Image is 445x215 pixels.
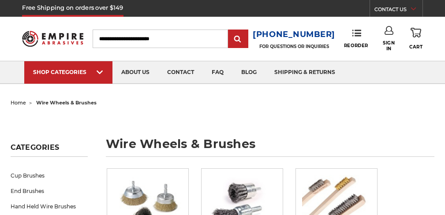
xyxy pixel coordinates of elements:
[344,29,368,48] a: Reorder
[11,183,88,199] a: End Brushes
[409,44,423,50] span: Cart
[266,61,344,84] a: shipping & returns
[33,69,104,75] div: SHOP CATEGORIES
[11,100,26,106] a: home
[374,4,423,17] a: CONTACT US
[344,43,368,48] span: Reorder
[158,61,203,84] a: contact
[380,40,397,52] span: Sign In
[253,44,335,49] p: FOR QUESTIONS OR INQUIRIES
[36,100,97,106] span: wire wheels & brushes
[11,143,88,157] h5: Categories
[253,28,335,41] a: [PHONE_NUMBER]
[409,26,423,51] a: Cart
[203,61,232,84] a: faq
[106,138,435,157] h1: wire wheels & brushes
[112,61,158,84] a: about us
[229,30,247,48] input: Submit
[11,168,88,183] a: Cup Brushes
[22,27,83,51] img: Empire Abrasives
[11,199,88,214] a: Hand Held Wire Brushes
[232,61,266,84] a: blog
